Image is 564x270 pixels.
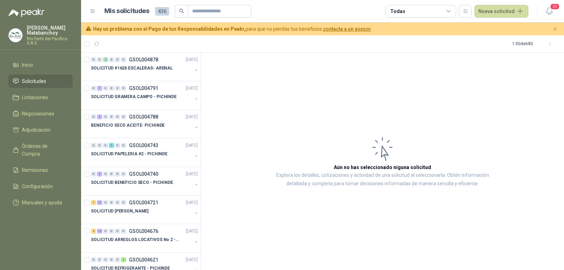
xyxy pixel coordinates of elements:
[22,182,53,190] span: Configuración
[115,86,120,91] div: 0
[186,56,198,63] p: [DATE]
[27,25,73,35] p: [PERSON_NAME] Matabanchoy
[121,114,126,119] div: 0
[129,86,158,91] p: GSOL004791
[550,3,560,10] span: 20
[109,57,114,62] div: 0
[22,142,66,158] span: Órdenes de Compra
[97,57,102,62] div: 0
[121,172,126,176] div: 0
[8,123,73,137] a: Adjudicación
[91,172,96,176] div: 0
[91,141,199,164] a: 0 0 0 1 0 0 GSOL004743[DATE] SOLICITUD PAPELERIA #2 - PICHINDE
[129,257,158,262] p: GSOL004621
[8,74,73,88] a: Solicitudes
[8,196,73,209] a: Manuales y ayuda
[91,57,96,62] div: 0
[512,38,556,49] div: 1 - 50 de 680
[8,180,73,193] a: Configuración
[334,163,431,171] h3: Aún no has seleccionado niguna solicitud
[115,257,120,262] div: 0
[22,199,62,206] span: Manuales y ayuda
[103,57,108,62] div: 2
[27,37,73,45] p: Rio Fertil del Pacífico S.A.S.
[129,200,158,205] p: GSOL004721
[8,91,73,104] a: Licitaciones
[121,257,126,262] div: 1
[103,200,108,205] div: 0
[186,171,198,178] p: [DATE]
[390,7,405,15] div: Todas
[115,200,120,205] div: 0
[121,86,126,91] div: 0
[121,200,126,205] div: 0
[91,198,199,221] a: 7 17 0 0 0 0 GSOL004721[DATE] SOLICITUD [PERSON_NAME]
[109,143,114,148] div: 1
[91,94,177,100] p: SOLICITUD GRAMERA CAMPO - PICHINDE
[474,5,528,18] button: Nueva solicitud
[129,229,158,234] p: GSOL004676
[8,8,44,17] img: Logo peakr
[129,57,158,62] p: GSOL004878
[186,114,198,120] p: [DATE]
[186,257,198,263] p: [DATE]
[115,229,120,234] div: 0
[22,61,33,69] span: Inicio
[97,200,102,205] div: 17
[103,143,108,148] div: 0
[8,58,73,72] a: Inicio
[22,94,48,101] span: Licitaciones
[97,114,102,119] div: 2
[129,172,158,176] p: GSOL004740
[91,170,199,192] a: 0 2 0 0 0 0 GSOL004740[DATE] SOLICITUD BENEFICIO SECO - PICHINDE
[109,229,114,234] div: 0
[103,172,108,176] div: 0
[91,151,167,157] p: SOLICITUD PAPELERIA #2 - PICHINDE
[97,229,102,234] div: 12
[91,200,96,205] div: 7
[91,122,165,129] p: BENEFICIO SECO ACEITE- PICHINDE
[8,139,73,161] a: Órdenes de Compra
[186,85,198,92] p: [DATE]
[22,110,54,118] span: Negociaciones
[109,257,114,262] div: 0
[91,257,96,262] div: 0
[103,114,108,119] div: 0
[129,143,158,148] p: GSOL004743
[9,29,22,42] img: Company Logo
[121,229,126,234] div: 0
[129,114,158,119] p: GSOL004788
[186,228,198,235] p: [DATE]
[97,257,102,262] div: 0
[121,143,126,148] div: 0
[543,5,556,18] button: 20
[103,229,108,234] div: 0
[91,227,199,250] a: 2 12 0 0 0 0 GSOL004676[DATE] SOLICITUD ARREGLOS LOCATIVOS No 2 - PICHINDE
[91,114,96,119] div: 0
[91,236,179,243] p: SOLICITUD ARREGLOS LOCATIVOS No 2 - PICHINDE
[104,6,149,16] h1: Mis solicitudes
[97,172,102,176] div: 2
[109,86,114,91] div: 0
[97,86,102,91] div: 1
[93,26,246,32] b: Hay un problema con el Pago de tus Responsabilidades en Peakr,
[186,199,198,206] p: [DATE]
[103,257,108,262] div: 0
[8,107,73,120] a: Negociaciones
[121,57,126,62] div: 0
[91,65,173,72] p: SOLICITUD #1626 ESCALERAS- ARENAL
[91,113,199,135] a: 0 2 0 0 0 0 GSOL004788[DATE] BENEFICIO SECO ACEITE- PICHINDE
[91,229,96,234] div: 2
[22,126,50,134] span: Adjudicación
[115,114,120,119] div: 0
[115,57,120,62] div: 0
[155,7,169,16] span: 436
[91,84,199,107] a: 0 1 0 0 0 0 GSOL004791[DATE] SOLICITUD GRAMERA CAMPO - PICHINDE
[91,55,199,78] a: 0 0 2 0 0 0 GSOL004878[DATE] SOLICITUD #1626 ESCALERAS- ARENAL
[115,143,120,148] div: 0
[22,166,48,174] span: Remisiones
[91,179,173,186] p: SOLICITUD BENEFICIO SECO - PICHINDE
[109,114,114,119] div: 0
[323,26,371,32] a: contacta a un asesor
[93,25,371,33] span: para que no pierdas tus beneficios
